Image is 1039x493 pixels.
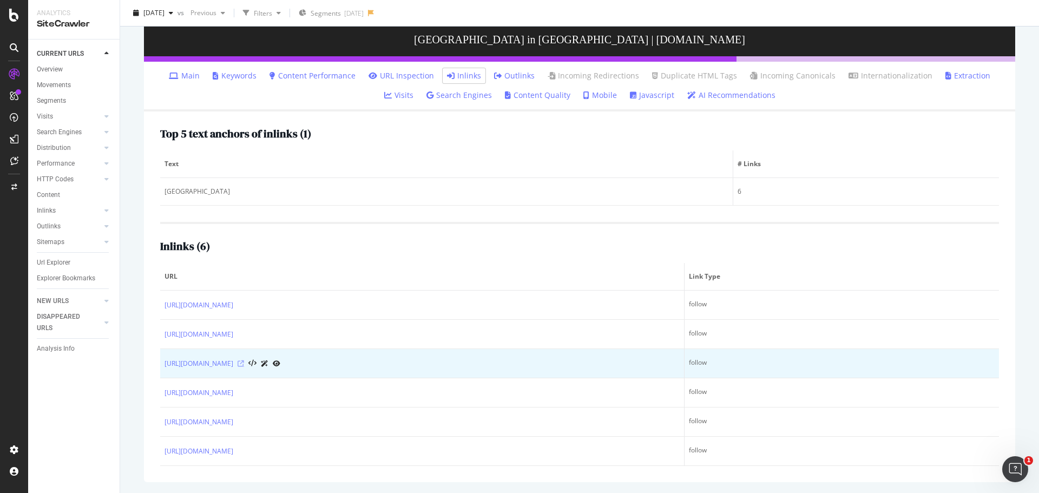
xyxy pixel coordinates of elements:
[37,311,101,334] a: DISAPPEARED URLS
[165,187,728,196] div: [GEOGRAPHIC_DATA]
[652,70,737,81] a: Duplicate HTML Tags
[344,9,364,18] div: [DATE]
[165,417,233,428] a: [URL][DOMAIN_NAME]
[37,64,63,75] div: Overview
[37,111,53,122] div: Visits
[37,236,101,248] a: Sitemaps
[369,70,434,81] a: URL Inspection
[37,295,101,307] a: NEW URLS
[37,295,69,307] div: NEW URLS
[738,159,992,169] span: # Links
[630,90,674,101] a: Javascript
[750,70,836,81] a: Incoming Canonicals
[738,187,995,196] div: 6
[37,189,60,201] div: Content
[426,90,492,101] a: Search Engines
[37,142,71,154] div: Distribution
[37,221,61,232] div: Outlinks
[37,189,112,201] a: Content
[169,70,200,81] a: Main
[37,273,95,284] div: Explorer Bookmarks
[37,80,71,91] div: Movements
[273,358,280,369] a: URL Inspection
[505,90,570,101] a: Content Quality
[494,70,535,81] a: Outlinks
[548,70,639,81] a: Incoming Redirections
[294,4,368,22] button: Segments[DATE]
[37,80,112,91] a: Movements
[37,174,74,185] div: HTTP Codes
[37,95,66,107] div: Segments
[685,437,999,466] td: follow
[186,4,229,22] button: Previous
[37,174,101,185] a: HTTP Codes
[213,70,257,81] a: Keywords
[685,320,999,349] td: follow
[583,90,617,101] a: Mobile
[685,349,999,378] td: follow
[37,236,64,248] div: Sitemaps
[238,360,244,367] a: Visit Online Page
[186,8,216,17] span: Previous
[37,273,112,284] a: Explorer Bookmarks
[37,158,75,169] div: Performance
[37,64,112,75] a: Overview
[384,90,413,101] a: Visits
[685,407,999,437] td: follow
[37,343,75,354] div: Analysis Info
[165,272,677,281] span: URL
[689,272,992,281] span: Link Type
[37,18,111,30] div: SiteCrawler
[165,387,233,398] a: [URL][DOMAIN_NAME]
[165,329,233,340] a: [URL][DOMAIN_NAME]
[37,158,101,169] a: Performance
[143,8,165,17] span: 2025 Aug. 9th
[248,360,257,367] button: View HTML Source
[37,205,101,216] a: Inlinks
[37,127,82,138] div: Search Engines
[160,128,311,140] h2: Top 5 text anchors of inlinks ( 1 )
[37,142,101,154] a: Distribution
[37,221,101,232] a: Outlinks
[37,257,112,268] a: Url Explorer
[311,9,341,18] span: Segments
[254,8,272,17] div: Filters
[685,291,999,320] td: follow
[261,358,268,369] a: AI Url Details
[37,343,112,354] a: Analysis Info
[37,111,101,122] a: Visits
[165,446,233,457] a: [URL][DOMAIN_NAME]
[165,300,233,311] a: [URL][DOMAIN_NAME]
[177,8,186,17] span: vs
[37,9,111,18] div: Analytics
[447,70,481,81] a: Inlinks
[849,70,932,81] a: Internationalization
[37,127,101,138] a: Search Engines
[165,358,233,369] a: [URL][DOMAIN_NAME]
[685,378,999,407] td: follow
[239,4,285,22] button: Filters
[160,240,210,252] h2: Inlinks ( 6 )
[1024,456,1033,465] span: 1
[37,205,56,216] div: Inlinks
[37,48,101,60] a: CURRENT URLS
[37,48,84,60] div: CURRENT URLS
[129,4,177,22] button: [DATE]
[37,257,70,268] div: Url Explorer
[37,311,91,334] div: DISAPPEARED URLS
[1002,456,1028,482] iframe: Intercom live chat
[945,70,990,81] a: Extraction
[37,95,112,107] a: Segments
[165,159,726,169] span: Text
[687,90,775,101] a: AI Recommendations
[144,23,1015,56] h3: [GEOGRAPHIC_DATA] in [GEOGRAPHIC_DATA] | [DOMAIN_NAME]
[269,70,356,81] a: Content Performance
